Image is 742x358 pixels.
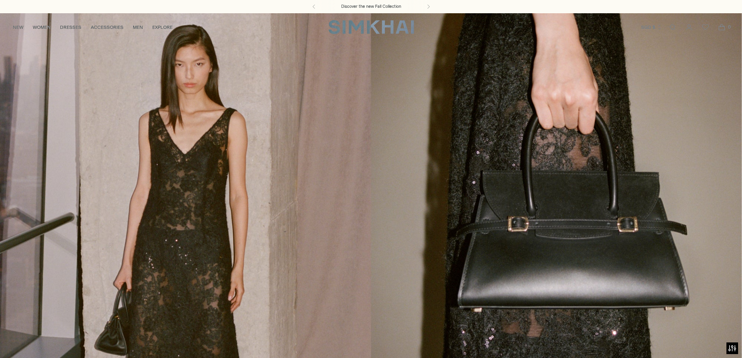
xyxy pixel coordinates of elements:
[698,19,713,35] a: Wishlist
[341,4,401,10] a: Discover the new Fall Collection
[13,19,23,36] a: NEW
[641,19,662,36] button: SGD $
[726,23,733,30] span: 0
[328,19,414,35] a: SIMKHAI
[33,19,51,36] a: WOMEN
[152,19,173,36] a: EXPLORE
[714,19,730,35] a: Open cart modal
[665,19,680,35] a: Open search modal
[681,19,697,35] a: Go to the account page
[60,19,81,36] a: DRESSES
[91,19,123,36] a: ACCESSORIES
[133,19,143,36] a: MEN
